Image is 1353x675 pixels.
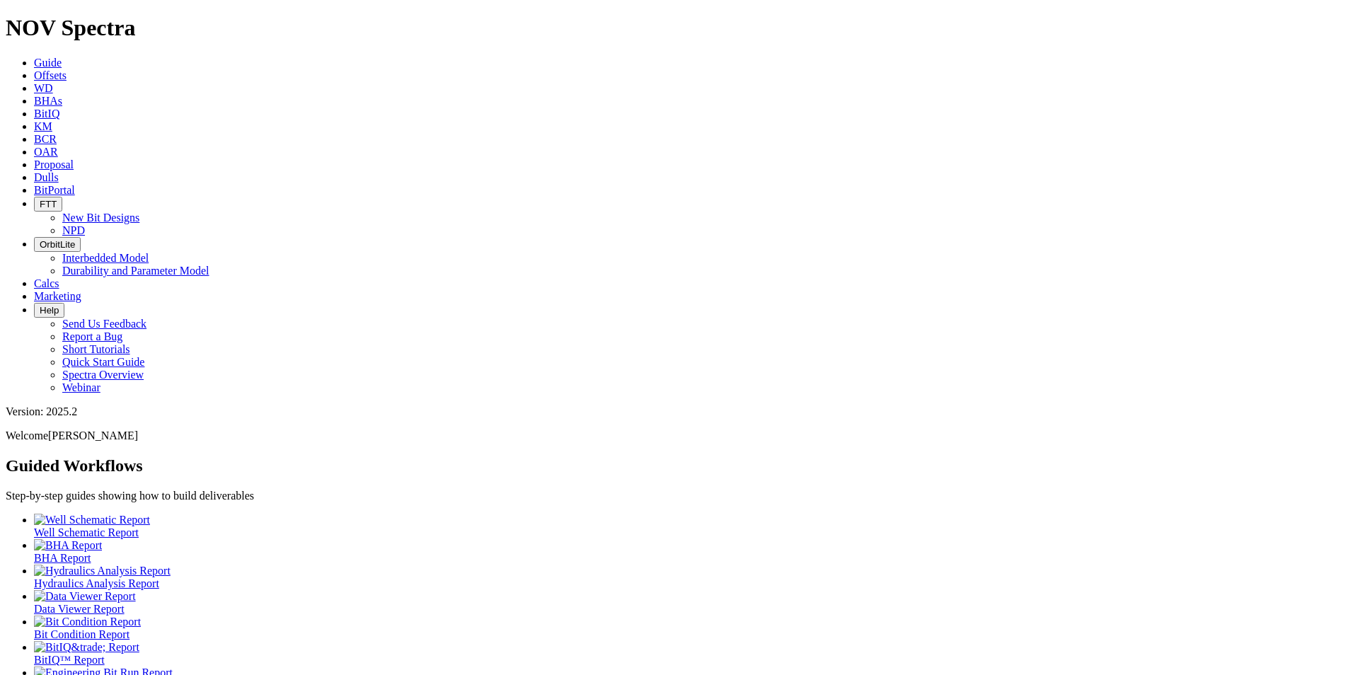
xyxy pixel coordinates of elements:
[6,429,1347,442] p: Welcome
[34,184,75,196] a: BitPortal
[34,565,171,577] img: Hydraulics Analysis Report
[34,590,1347,615] a: Data Viewer Report Data Viewer Report
[62,265,209,277] a: Durability and Parameter Model
[34,303,64,318] button: Help
[34,616,141,628] img: Bit Condition Report
[62,318,146,330] a: Send Us Feedback
[6,456,1347,475] h2: Guided Workflows
[62,381,100,393] a: Webinar
[34,133,57,145] a: BCR
[62,356,144,368] a: Quick Start Guide
[34,616,1347,640] a: Bit Condition Report Bit Condition Report
[6,15,1347,41] h1: NOV Spectra
[34,120,52,132] a: KM
[34,539,102,552] img: BHA Report
[34,290,81,302] a: Marketing
[62,343,130,355] a: Short Tutorials
[34,158,74,171] a: Proposal
[34,69,67,81] a: Offsets
[62,252,149,264] a: Interbedded Model
[6,405,1347,418] div: Version: 2025.2
[34,654,105,666] span: BitIQ™ Report
[34,590,136,603] img: Data Viewer Report
[34,82,53,94] a: WD
[34,514,150,526] img: Well Schematic Report
[34,514,1347,538] a: Well Schematic Report Well Schematic Report
[34,641,139,654] img: BitIQ&trade; Report
[34,108,59,120] a: BitIQ
[34,146,58,158] a: OAR
[34,577,159,589] span: Hydraulics Analysis Report
[62,369,144,381] a: Spectra Overview
[34,197,62,212] button: FTT
[34,628,129,640] span: Bit Condition Report
[34,57,62,69] a: Guide
[40,305,59,316] span: Help
[34,552,91,564] span: BHA Report
[48,429,138,442] span: [PERSON_NAME]
[34,539,1347,564] a: BHA Report BHA Report
[40,239,75,250] span: OrbitLite
[62,224,85,236] a: NPD
[34,95,62,107] a: BHAs
[34,171,59,183] a: Dulls
[34,565,1347,589] a: Hydraulics Analysis Report Hydraulics Analysis Report
[34,526,139,538] span: Well Schematic Report
[34,603,125,615] span: Data Viewer Report
[34,641,1347,666] a: BitIQ&trade; Report BitIQ™ Report
[62,330,122,342] a: Report a Bug
[34,277,59,289] a: Calcs
[62,212,139,224] a: New Bit Designs
[40,199,57,209] span: FTT
[6,490,1347,502] p: Step-by-step guides showing how to build deliverables
[34,237,81,252] button: OrbitLite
